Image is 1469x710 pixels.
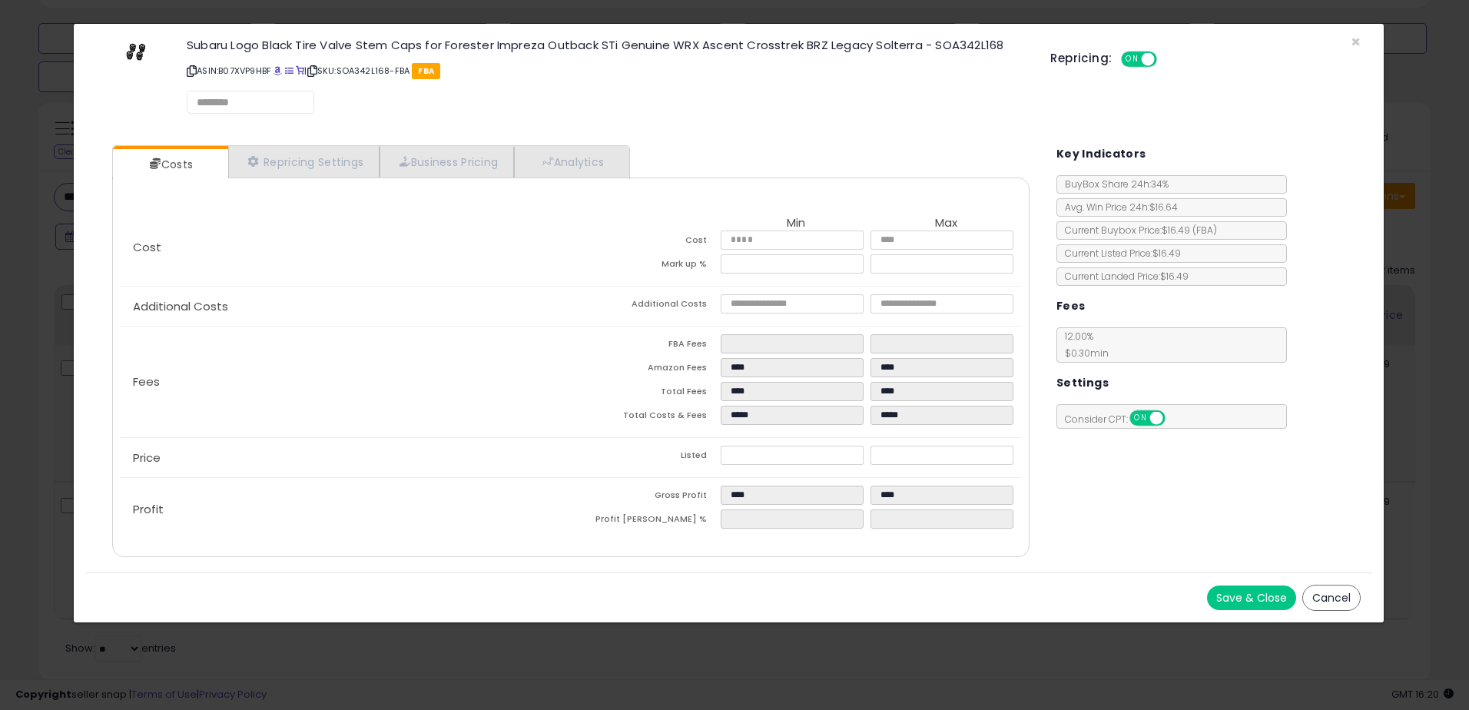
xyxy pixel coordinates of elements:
[285,65,293,77] a: All offer listings
[721,217,870,231] th: Min
[571,358,721,382] td: Amazon Fees
[571,294,721,318] td: Additional Costs
[1155,53,1179,66] span: OFF
[412,63,440,79] span: FBA
[571,254,721,278] td: Mark up %
[1057,270,1189,283] span: Current Landed Price: $16.49
[113,39,159,65] img: 31SY0wApw8L._SL60_.jpg
[571,509,721,533] td: Profit [PERSON_NAME] %
[870,217,1020,231] th: Max
[187,58,1027,83] p: ASIN: B07XVP9HBF | SKU: SOA342L168-FBA
[1162,224,1217,237] span: $16.49
[514,146,628,177] a: Analytics
[1057,177,1169,191] span: BuyBox Share 24h: 34%
[571,406,721,430] td: Total Costs & Fees
[1050,52,1112,65] h5: Repricing:
[571,446,721,469] td: Listed
[1131,412,1150,425] span: ON
[1057,247,1181,260] span: Current Listed Price: $16.49
[1162,412,1187,425] span: OFF
[187,39,1027,51] h3: Subaru Logo Black Tire Valve Stem Caps for Forester Impreza Outback STi Genuine WRX Ascent Crosst...
[121,376,571,388] p: Fees
[1057,201,1178,214] span: Avg. Win Price 24h: $16.64
[1056,373,1109,393] h5: Settings
[1057,224,1217,237] span: Current Buybox Price:
[1057,347,1109,360] span: $0.30 min
[228,146,380,177] a: Repricing Settings
[571,334,721,358] td: FBA Fees
[571,486,721,509] td: Gross Profit
[1192,224,1217,237] span: ( FBA )
[1056,297,1086,316] h5: Fees
[1057,330,1109,360] span: 12.00 %
[121,300,571,313] p: Additional Costs
[571,231,721,254] td: Cost
[121,241,571,254] p: Cost
[380,146,514,177] a: Business Pricing
[1056,144,1146,164] h5: Key Indicators
[121,452,571,464] p: Price
[121,503,571,516] p: Profit
[1123,53,1142,66] span: ON
[113,149,227,180] a: Costs
[1351,31,1361,53] span: ×
[296,65,304,77] a: Your listing only
[1057,413,1185,426] span: Consider CPT:
[1207,586,1296,610] button: Save & Close
[1302,585,1361,611] button: Cancel
[274,65,282,77] a: BuyBox page
[571,382,721,406] td: Total Fees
